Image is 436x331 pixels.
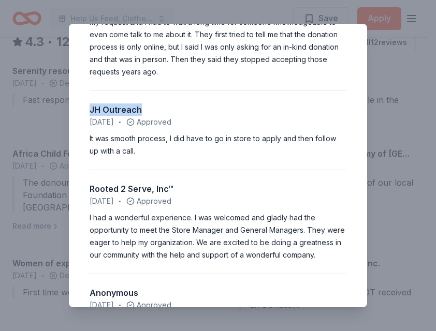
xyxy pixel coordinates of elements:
[119,198,121,206] span: •
[90,103,346,116] div: JH Outreach
[90,212,346,261] div: I had a wonderful experience. I was welcomed and gladly had the opportunity to meet the Store Man...
[90,195,114,207] span: [DATE]
[90,116,114,128] span: [DATE]
[90,116,346,128] div: Approved
[90,4,346,78] div: I don't know if it's just my Wal-Mart, but no one even knew how to handle my request and I had to...
[119,302,121,310] span: •
[90,287,346,299] div: Anonymous
[90,132,346,157] div: It was smooth process, I did have to go in store to apply and then follow up with a call.
[90,299,346,311] div: Approved
[119,118,121,127] span: •
[90,183,346,195] div: Rooted 2 Serve, Inc™
[90,195,346,207] div: Approved
[90,299,114,311] span: [DATE]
